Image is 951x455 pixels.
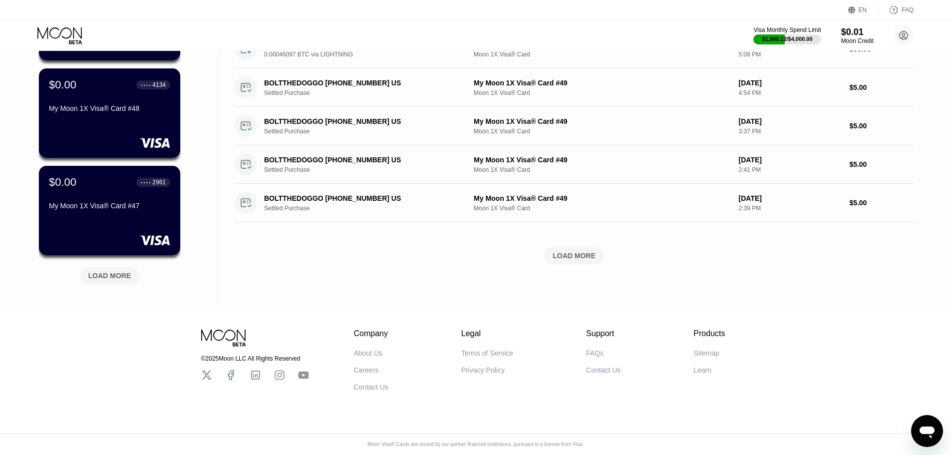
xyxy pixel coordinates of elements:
[739,166,842,173] div: 2:41 PM
[264,79,458,87] div: BOLTTHEDOGGO [PHONE_NUMBER] US
[359,442,592,447] div: Moon Visa® Cards are issued by our partner financial institutions, pursuant to a license from Visa.
[739,205,842,212] div: 2:39 PM
[201,355,309,362] div: © 2025 Moon LLC All Rights Reserved
[739,128,842,135] div: 3:37 PM
[474,194,731,202] div: My Moon 1X Visa® Card #49
[264,89,472,96] div: Settled Purchase
[586,366,621,374] div: Contact Us
[693,366,711,374] div: Learn
[849,83,914,91] div: $5.00
[739,117,842,125] div: [DATE]
[264,51,472,58] div: 0.00046097 BTC via LIGHTNING
[235,145,914,184] div: BOLTTHEDOGGO [PHONE_NUMBER] USSettled PurchaseMy Moon 1X Visa® Card #49Moon 1X Visa® Card[DATE]2:...
[354,366,379,374] div: Careers
[235,184,914,222] div: BOLTTHEDOGGO [PHONE_NUMBER] USSettled PurchaseMy Moon 1X Visa® Card #49Moon 1X Visa® Card[DATE]2:...
[841,37,874,44] div: Moon Credit
[902,6,914,13] div: FAQ
[39,68,180,158] div: $0.00● ● ● ●4134My Moon 1X Visa® Card #48
[586,349,604,357] div: FAQs
[474,89,731,96] div: Moon 1X Visa® Card
[693,349,719,357] div: Sitemap
[354,349,383,357] div: About Us
[739,156,842,164] div: [DATE]
[354,383,388,391] div: Contact Us
[461,349,513,357] div: Terms of Service
[49,78,76,91] div: $0.00
[849,122,914,130] div: $5.00
[848,5,879,15] div: EN
[264,194,458,202] div: BOLTTHEDOGGO [PHONE_NUMBER] US
[474,79,731,87] div: My Moon 1X Visa® Card #49
[461,329,513,338] div: Legal
[49,202,170,210] div: My Moon 1X Visa® Card #47
[264,166,472,173] div: Settled Purchase
[88,271,131,280] div: LOAD MORE
[841,27,874,44] div: $0.01Moon Credit
[879,5,914,15] div: FAQ
[235,68,914,107] div: BOLTTHEDOGGO [PHONE_NUMBER] USSettled PurchaseMy Moon 1X Visa® Card #49Moon 1X Visa® Card[DATE]4:...
[753,26,821,44] div: Visa Monthly Spend Limit$1,980.12/$4,000.00
[849,199,914,207] div: $5.00
[859,6,867,13] div: EN
[49,176,76,189] div: $0.00
[739,194,842,202] div: [DATE]
[474,166,731,173] div: Moon 1X Visa® Card
[152,179,166,186] div: 2961
[354,329,388,338] div: Company
[461,366,505,374] div: Privacy Policy
[264,117,458,125] div: BOLTTHEDOGGO [PHONE_NUMBER] US
[693,329,725,338] div: Products
[474,117,731,125] div: My Moon 1X Visa® Card #49
[553,251,596,260] div: LOAD MORE
[49,104,170,112] div: My Moon 1X Visa® Card #48
[753,26,821,33] div: Visa Monthly Spend Limit
[911,415,943,447] iframe: Button to launch messaging window
[152,81,166,88] div: 4134
[474,205,731,212] div: Moon 1X Visa® Card
[739,51,842,58] div: 5:08 PM
[235,247,914,264] div: LOAD MORE
[264,156,458,164] div: BOLTTHEDOGGO [PHONE_NUMBER] US
[474,156,731,164] div: My Moon 1X Visa® Card #49
[141,181,151,184] div: ● ● ● ●
[841,27,874,37] div: $0.01
[849,160,914,168] div: $5.00
[739,79,842,87] div: [DATE]
[586,329,621,338] div: Support
[739,89,842,96] div: 4:54 PM
[39,166,180,255] div: $0.00● ● ● ●2961My Moon 1X Visa® Card #47
[141,83,151,86] div: ● ● ● ●
[235,107,914,145] div: BOLTTHEDOGGO [PHONE_NUMBER] USSettled PurchaseMy Moon 1X Visa® Card #49Moon 1X Visa® Card[DATE]3:...
[474,128,731,135] div: Moon 1X Visa® Card
[72,263,147,284] div: LOAD MORE
[264,128,472,135] div: Settled Purchase
[264,205,472,212] div: Settled Purchase
[474,51,731,58] div: Moon 1X Visa® Card
[762,36,813,42] div: $1,980.12 / $4,000.00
